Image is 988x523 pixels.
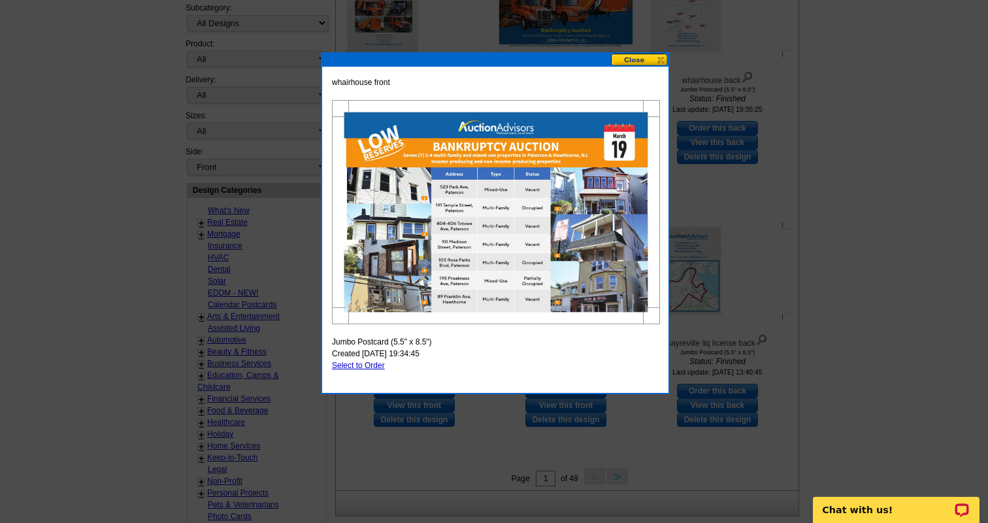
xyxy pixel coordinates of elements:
iframe: LiveChat chat widget [804,482,988,523]
span: Created [DATE] 19:34:45 [332,348,420,360]
img: large-thumb.jpg [332,100,660,324]
a: Select to Order [332,361,385,370]
span: Jumbo Postcard (5.5" x 8.5") [332,336,432,348]
span: whairhouse front [332,76,390,88]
